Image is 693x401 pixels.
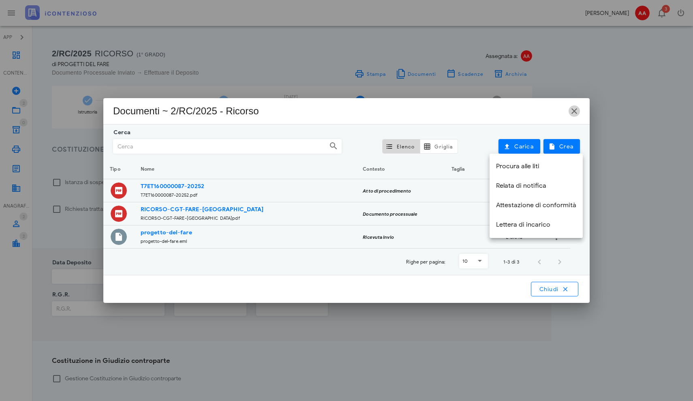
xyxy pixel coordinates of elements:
[113,139,327,153] input: Cerca
[539,285,571,293] span: Chiudi
[382,139,420,154] button: Elenco
[496,202,576,209] div: Attestazione di conformità
[141,183,204,190] a: T7ET160000087-20252
[420,139,458,154] button: Griglia
[363,211,417,217] em: Documento processuale
[451,166,465,172] span: Taglia
[110,166,120,172] span: Tipo
[496,221,576,229] div: Lettera di incarico
[425,143,453,150] span: Griglia
[111,229,127,245] div: Clicca per aprire il documento
[543,139,580,154] button: Crea
[363,166,385,172] span: Contesto
[469,254,473,268] input: Righe per pagina:
[363,234,394,240] em: Ricevuta invio
[134,160,356,179] th: Nome: Non ordinato. Attiva per ordinare in ordine crescente.
[141,215,240,221] small: RICORSO-CGT-FARE-[GEOGRAPHIC_DATA]pdf
[503,258,519,266] div: 1-3 di 3
[141,206,263,213] a: RICORSO-CGT-FARE-[GEOGRAPHIC_DATA]
[498,139,540,154] button: Carica
[141,229,192,236] a: progetto-del-fare
[103,160,134,179] th: Tipo: Non ordinato. Attiva per ordinare in ordine crescente.
[437,160,486,179] th: Taglia: Non ordinato. Attiva per ordinare in ordine crescente.
[506,234,522,240] small: 2 ore fa
[550,143,573,150] span: Crea
[496,163,576,170] div: Procura alle liti
[111,129,130,137] label: Cerca
[363,188,411,194] em: Atto di procedimento
[462,257,468,265] div: 10
[496,182,576,190] div: Relata di notifica
[486,160,543,179] th: Ult. modifica: Non ordinato. Attiva per ordinare in ordine crescente.
[111,206,127,222] div: Clicca per aprire il documento
[387,143,415,150] span: Elenco
[531,282,578,296] button: Chiudi
[459,254,488,268] div: 10Righe per pagina:
[113,105,259,118] div: Documenti ~ 2/RC/2025 - Ricorso
[356,160,437,179] th: Contesto: Non ordinato. Attiva per ordinare in ordine crescente.
[505,143,534,150] span: Carica
[141,238,187,244] small: progetto-del-fare.eml
[111,182,127,199] div: Clicca per aprire il documento
[141,192,197,198] small: T7ET160000087-20252.pdf
[141,166,154,172] span: Nome
[406,249,488,275] div: Righe per pagina:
